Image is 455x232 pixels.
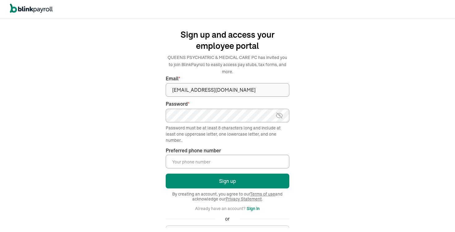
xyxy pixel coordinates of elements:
label: Email [166,75,289,82]
span: Already have an account? [195,206,245,211]
input: Your phone number [166,155,289,168]
img: logo [10,4,53,13]
h1: Sign up and access your employee portal [166,29,289,51]
img: eye [275,112,283,119]
label: Password [166,100,289,108]
a: Terms of use [250,191,275,197]
span: By creating an account, you agree to our and acknowledge our . [166,192,289,201]
span: QUEENS PSYCHIATRIC & MEDICAL CARE PC has invited you to join BlinkPayroll to easily access pay st... [168,55,287,74]
a: Privacy Statement [226,196,262,202]
button: Sign in [247,205,260,212]
input: Your email address [166,83,289,97]
div: Password must be at least 8 characters long and include at least one uppercase letter, one lowerc... [166,125,289,143]
span: or [225,215,230,222]
label: Preferred phone number [166,147,221,154]
button: Sign up [166,174,289,188]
